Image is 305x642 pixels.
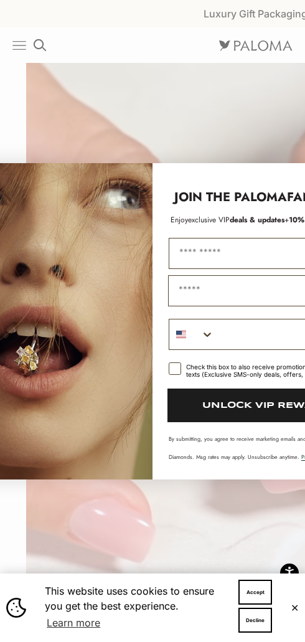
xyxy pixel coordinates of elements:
strong: JOIN THE PALOMA [174,188,287,206]
span: Enjoy [171,214,188,225]
a: Learn more [45,613,102,632]
button: Decline [238,608,272,633]
button: Search Countries [169,319,214,349]
img: Cookie banner [6,598,26,618]
button: Accept [238,580,272,605]
span: This website uses cookies to ensure you get the best experience. [45,583,219,632]
span: exclusive VIP [188,214,230,225]
img: United States [176,329,186,339]
button: Close [291,604,299,611]
span: deals & updates [188,214,284,225]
